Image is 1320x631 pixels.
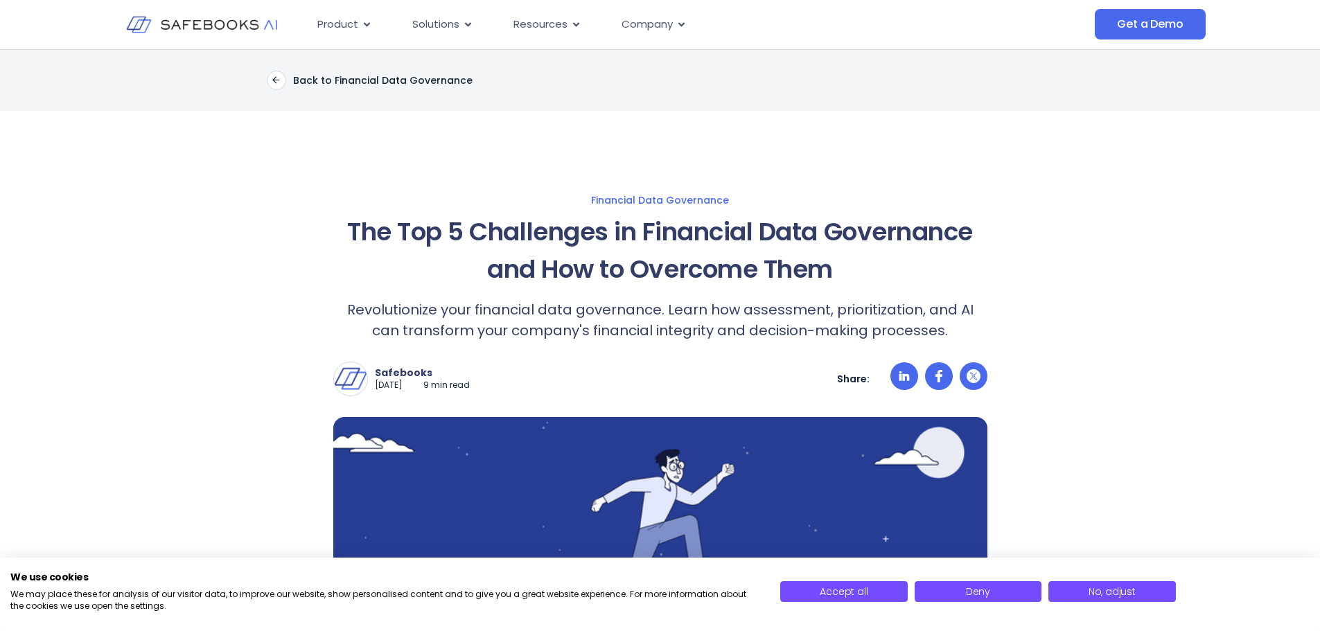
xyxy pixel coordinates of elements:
[423,380,470,391] p: 9 min read
[197,194,1123,206] a: Financial Data Governance
[267,71,473,90] a: Back to Financial Data Governance
[966,585,990,598] span: Deny
[820,585,868,598] span: Accept all
[10,589,759,612] p: We may place these for analysis of our visitor data, to improve our website, show personalised co...
[1089,585,1136,598] span: No, adjust
[412,17,459,33] span: Solutions
[333,213,987,288] h1: The Top 5 Challenges in Financial Data Governance and How to Overcome Them
[306,11,956,38] nav: Menu
[333,299,987,341] p: Revolutionize your financial data governance. Learn how assessment, prioritization, and AI can tr...
[306,11,956,38] div: Menu Toggle
[513,17,567,33] span: Resources
[317,17,358,33] span: Product
[915,581,1041,602] button: Deny all cookies
[375,380,403,391] p: [DATE]
[1048,581,1175,602] button: Adjust cookie preferences
[10,571,759,583] h2: We use cookies
[837,373,870,385] p: Share:
[334,362,367,396] img: Safebooks
[1095,9,1205,39] a: Get a Demo
[1117,17,1183,31] span: Get a Demo
[780,581,907,602] button: Accept all cookies
[622,17,673,33] span: Company
[375,366,470,379] p: Safebooks
[293,74,473,87] p: Back to Financial Data Governance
